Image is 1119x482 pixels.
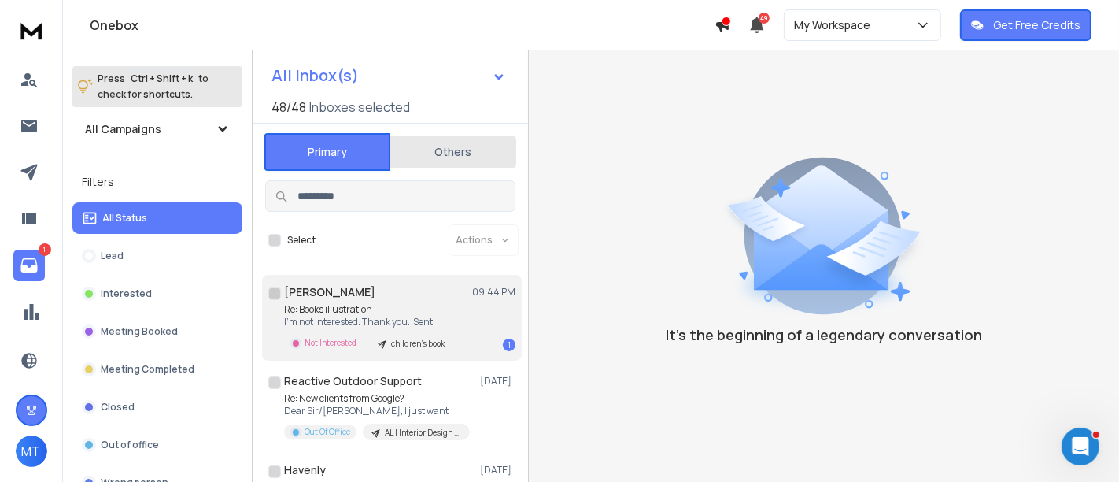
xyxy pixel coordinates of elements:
[666,324,982,346] p: It’s the beginning of a legendary conversation
[284,462,326,478] h1: Havenly
[16,436,47,467] button: MT
[284,392,470,405] p: Re: New clients from Google?
[72,354,242,385] button: Meeting Completed
[390,135,516,169] button: Others
[101,363,194,376] p: Meeting Completed
[271,68,359,83] h1: All Inbox(s)
[101,439,159,451] p: Out of office
[284,284,375,300] h1: [PERSON_NAME]
[259,60,519,91] button: All Inbox(s)
[284,373,422,389] h1: Reactive Outdoor Support
[128,69,195,87] span: Ctrl + Shift + k
[72,240,242,272] button: Lead
[1062,428,1099,465] iframe: Intercom live chat
[72,278,242,310] button: Interested
[993,17,1080,33] p: Get Free Credits
[960,9,1091,41] button: Get Free Credits
[39,243,51,256] p: 1
[503,339,515,351] div: 1
[264,133,390,171] button: Primary
[480,375,515,387] p: [DATE]
[472,286,515,298] p: 09:44 PM
[98,71,209,102] p: Press to check for shortcuts.
[309,98,410,117] h3: Inboxes selected
[305,426,350,438] p: Out Of Office
[72,113,242,145] button: All Campaigns
[794,17,877,33] p: My Workspace
[102,212,147,224] p: All Status
[271,98,306,117] span: 48 / 48
[72,316,242,347] button: Meeting Booked
[391,338,445,350] p: children's book
[101,287,152,300] p: Interested
[72,202,242,234] button: All Status
[305,337,356,349] p: Not Interested
[13,250,45,281] a: 1
[284,316,454,328] p: I’m not interested. Thank you. Sent
[284,303,454,316] p: Re: Books illustration
[101,250,124,262] p: Lead
[72,171,242,193] h3: Filters
[480,464,515,476] p: [DATE]
[72,429,242,461] button: Out of office
[101,325,178,338] p: Meeting Booked
[287,234,316,247] label: Select
[85,121,161,137] h1: All Campaigns
[101,401,135,413] p: Closed
[72,391,242,423] button: Closed
[284,405,470,417] p: Dear Sir/[PERSON_NAME], I just want
[90,16,715,35] h1: Onebox
[16,16,47,45] img: logo
[385,427,460,439] p: AL | Interior Design | gAds Offer
[759,13,770,24] span: 49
